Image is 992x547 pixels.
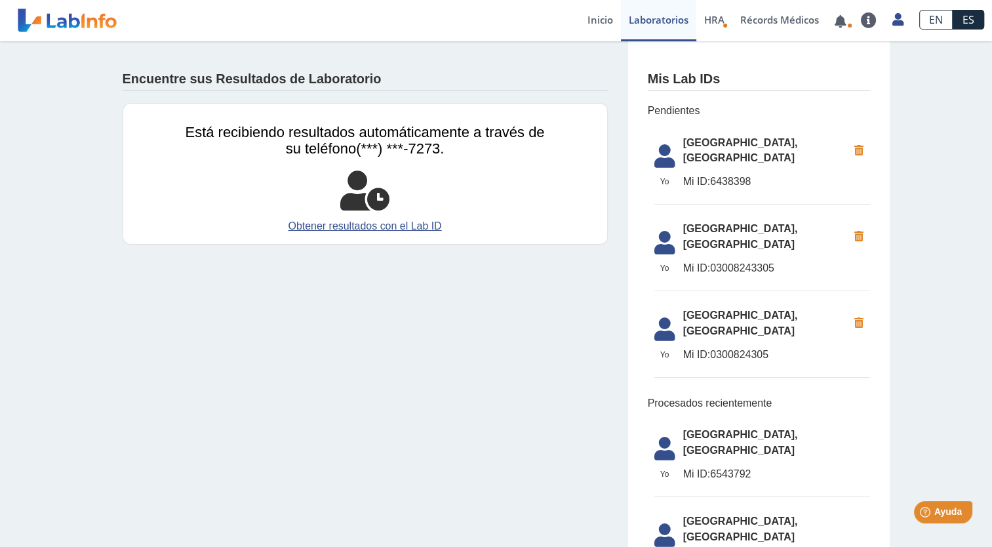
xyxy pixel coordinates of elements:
span: Yo [646,262,683,274]
span: Mi ID: [683,262,711,273]
span: Yo [646,468,683,480]
span: Está recibiendo resultados automáticamente a través de su teléfono [186,124,545,157]
iframe: Help widget launcher [875,496,978,533]
span: [GEOGRAPHIC_DATA], [GEOGRAPHIC_DATA] [683,221,848,253]
span: Procesados recientemente [648,395,870,411]
a: EN [919,10,953,30]
span: Mi ID: [683,349,711,360]
span: HRA [704,13,724,26]
span: [GEOGRAPHIC_DATA], [GEOGRAPHIC_DATA] [683,514,870,545]
span: 0300824305 [683,347,848,363]
span: [GEOGRAPHIC_DATA], [GEOGRAPHIC_DATA] [683,427,870,458]
a: Obtener resultados con el Lab ID [186,218,545,234]
span: [GEOGRAPHIC_DATA], [GEOGRAPHIC_DATA] [683,308,848,339]
span: Mi ID: [683,176,711,187]
span: 6438398 [683,174,848,190]
span: Yo [646,349,683,361]
h4: Mis Lab IDs [648,71,721,87]
span: Yo [646,176,683,188]
span: Pendientes [648,103,870,119]
span: 03008243305 [683,260,848,276]
span: [GEOGRAPHIC_DATA], [GEOGRAPHIC_DATA] [683,135,848,167]
span: 6543792 [683,466,870,482]
span: Mi ID: [683,468,711,479]
a: ES [953,10,984,30]
h4: Encuentre sus Resultados de Laboratorio [123,71,382,87]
